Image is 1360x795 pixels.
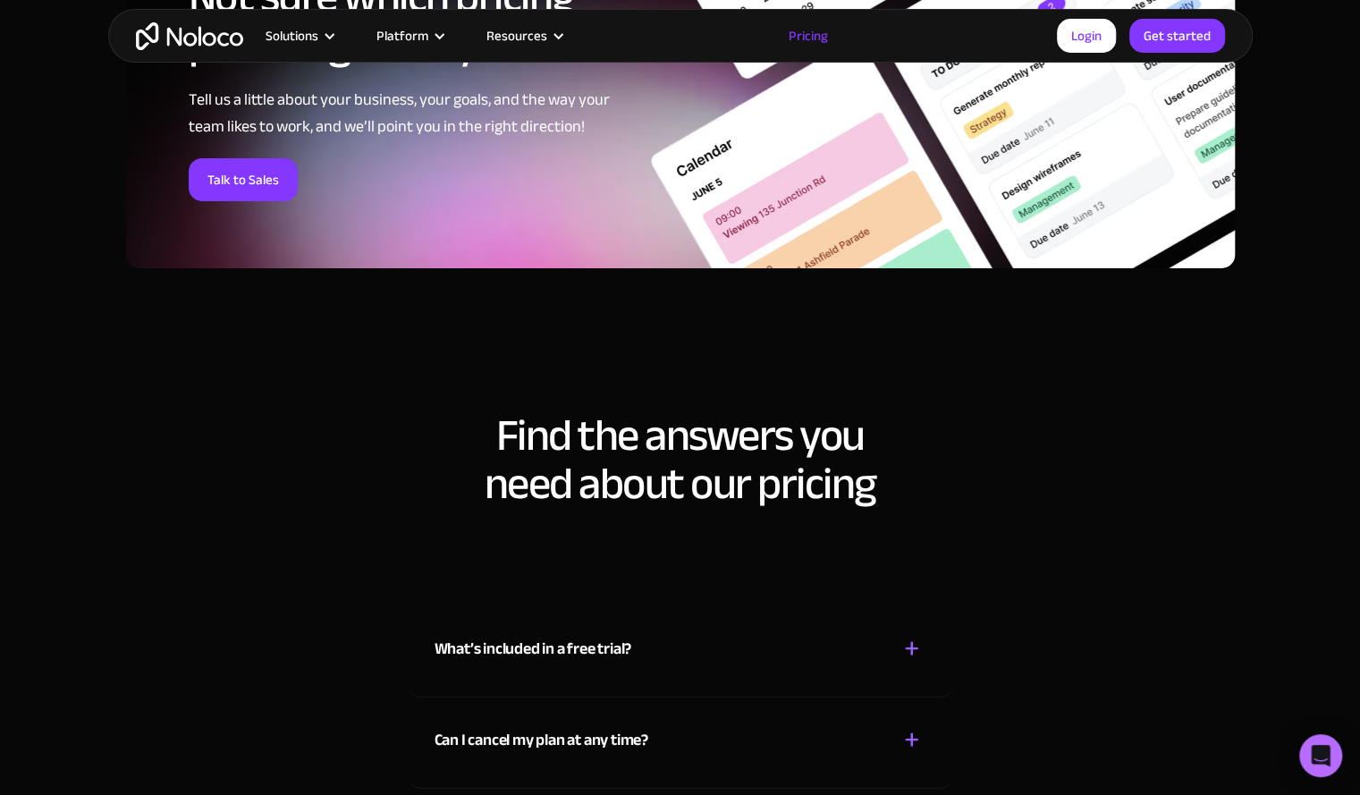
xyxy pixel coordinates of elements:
[435,636,632,663] div: What’s included in a free trial?
[376,24,428,47] div: Platform
[486,24,547,47] div: Resources
[904,724,920,756] div: +
[354,24,464,47] div: Platform
[243,24,354,47] div: Solutions
[1299,734,1342,777] div: Open Intercom Messenger
[136,22,243,50] a: home
[189,87,640,140] div: Tell us a little about your business, your goals, and the way your team likes to work, and we’ll ...
[435,727,648,754] div: Can I cancel my plan at any time?
[1129,19,1225,53] a: Get started
[766,24,850,47] a: Pricing
[464,24,583,47] div: Resources
[904,633,920,664] div: +
[1057,19,1116,53] a: Login
[189,158,298,201] a: Talk to Sales
[266,24,318,47] div: Solutions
